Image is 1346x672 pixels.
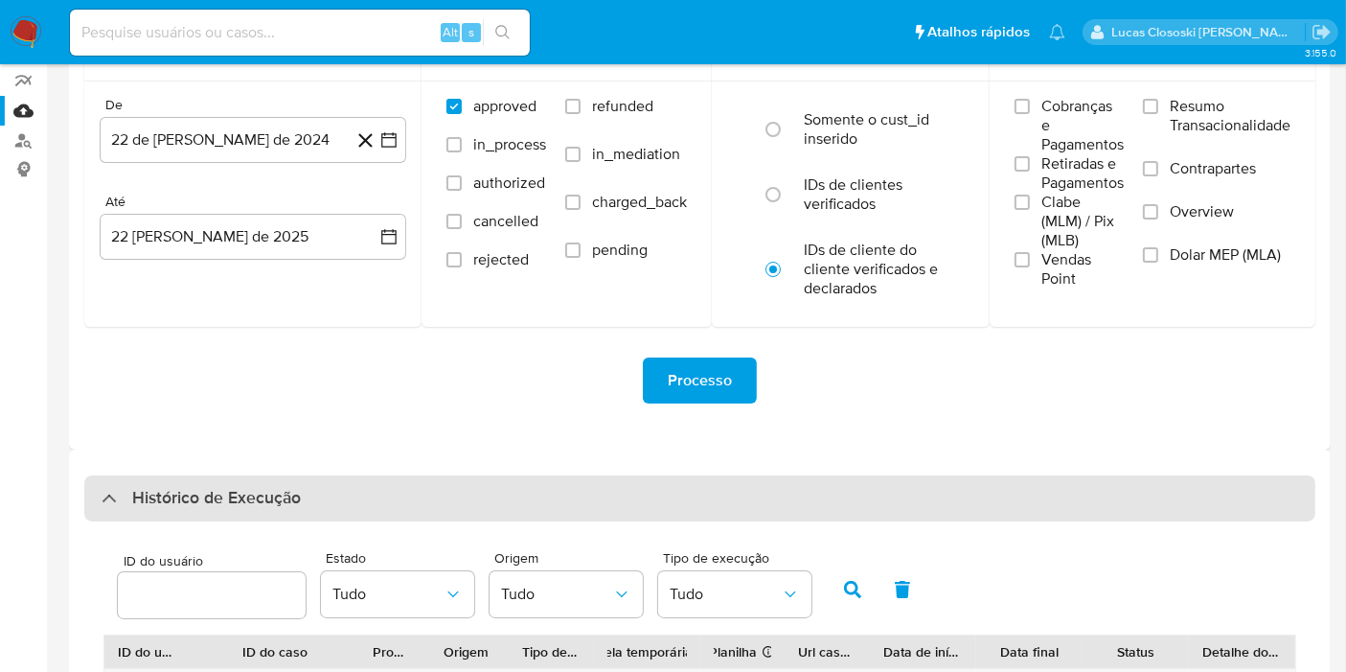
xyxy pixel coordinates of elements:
input: Pesquise usuários ou casos... [70,20,530,45]
span: s [468,23,474,41]
span: Atalhos rápidos [927,22,1030,42]
span: Alt [443,23,458,41]
span: 3.155.0 [1305,45,1336,60]
button: search-icon [483,19,522,46]
a: Sair [1312,22,1332,42]
a: Notificações [1049,24,1065,40]
p: lucas.clososki@mercadolivre.com [1112,23,1306,41]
